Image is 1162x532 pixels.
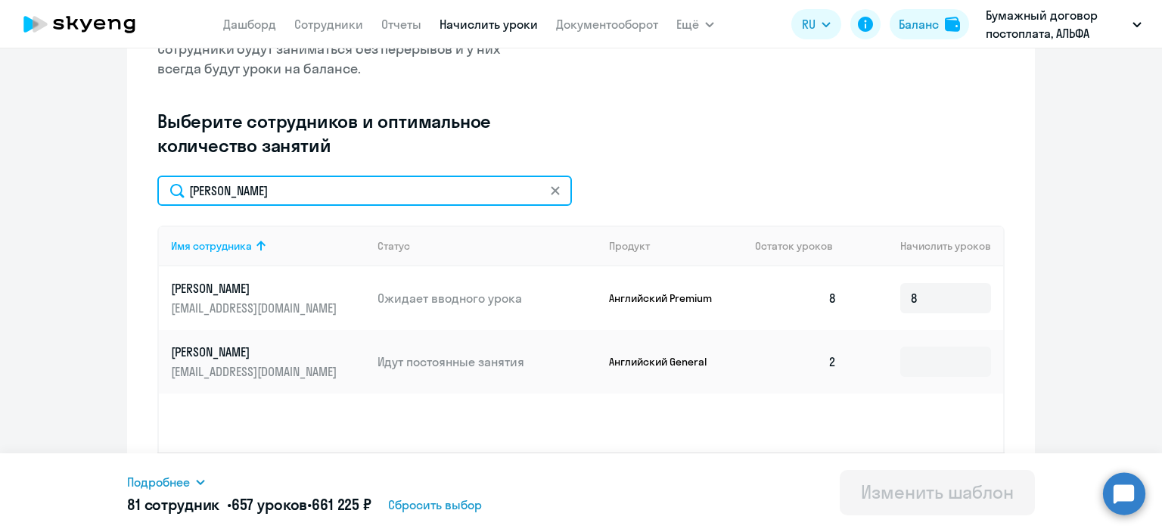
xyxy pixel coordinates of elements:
p: Английский General [609,355,722,369]
a: [PERSON_NAME][EMAIL_ADDRESS][DOMAIN_NAME] [171,344,365,380]
button: Бумажный договор постоплата, АЛЬФА ПАРТНЕР, ООО [978,6,1149,42]
img: balance [945,17,960,32]
span: RU [802,15,816,33]
div: Статус [377,239,410,253]
a: Дашборд [223,17,276,32]
td: 8 [743,266,849,330]
span: Остаток уроков [755,239,833,253]
div: Продукт [609,239,650,253]
a: Начислить уроки [440,17,538,32]
a: Сотрудники [294,17,363,32]
div: Имя сотрудника [171,239,365,253]
a: Документооборот [556,17,658,32]
span: 657 уроков [231,495,308,514]
button: RU [791,9,841,39]
div: Изменить шаблон [861,480,1014,504]
p: [EMAIL_ADDRESS][DOMAIN_NAME] [171,363,340,380]
span: 661 225 ₽ [312,495,371,514]
p: Идут постоянные занятия [377,353,597,370]
div: Статус [377,239,597,253]
span: Сбросить выбор [388,496,482,514]
div: Баланс [899,15,939,33]
h5: 81 сотрудник • • [127,494,371,515]
span: Подробнее [127,473,190,491]
button: Балансbalance [890,9,969,39]
button: Ещё [676,9,714,39]
div: Остаток уроков [755,239,849,253]
a: Отчеты [381,17,421,32]
span: Ещё [676,15,699,33]
button: Изменить шаблон [840,470,1035,515]
p: Ожидает вводного урока [377,290,597,306]
p: [EMAIL_ADDRESS][DOMAIN_NAME] [171,300,340,316]
p: Бумажный договор постоплата, АЛЬФА ПАРТНЕР, ООО [986,6,1126,42]
div: Продукт [609,239,744,253]
p: Английский Premium [609,291,722,305]
th: Начислить уроков [849,226,1003,266]
a: [PERSON_NAME][EMAIL_ADDRESS][DOMAIN_NAME] [171,280,365,316]
p: [PERSON_NAME] [171,344,340,360]
p: [PERSON_NAME] [171,280,340,297]
input: Поиск по имени, email, продукту или статусу [157,176,572,206]
div: Имя сотрудника [171,239,252,253]
td: 2 [743,330,849,394]
h3: Выберите сотрудников и оптимальное количество занятий [157,109,540,157]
